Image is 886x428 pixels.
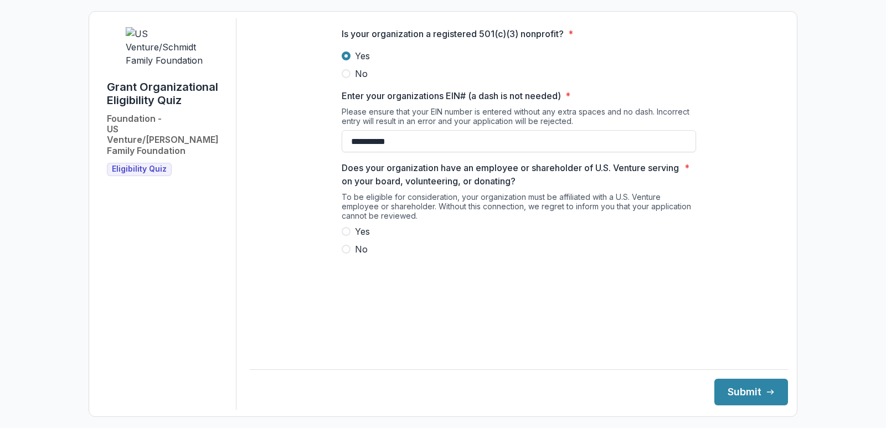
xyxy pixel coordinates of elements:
[342,192,696,225] div: To be eligible for consideration, your organization must be affiliated with a U.S. Venture employ...
[112,164,167,174] span: Eligibility Quiz
[107,114,227,156] h2: Foundation - US Venture/[PERSON_NAME] Family Foundation
[355,225,370,238] span: Yes
[355,49,370,63] span: Yes
[355,67,368,80] span: No
[107,80,227,107] h1: Grant Organizational Eligibility Quiz
[342,107,696,130] div: Please ensure that your EIN number is entered without any extra spaces and no dash. Incorrect ent...
[342,161,680,188] p: Does your organization have an employee or shareholder of U.S. Venture serving on your board, vol...
[355,243,368,256] span: No
[714,379,788,405] button: Submit
[126,27,209,67] img: US Venture/Schmidt Family Foundation
[342,27,564,40] p: Is your organization a registered 501(c)(3) nonprofit?
[342,89,561,102] p: Enter your organizations EIN# (a dash is not needed)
